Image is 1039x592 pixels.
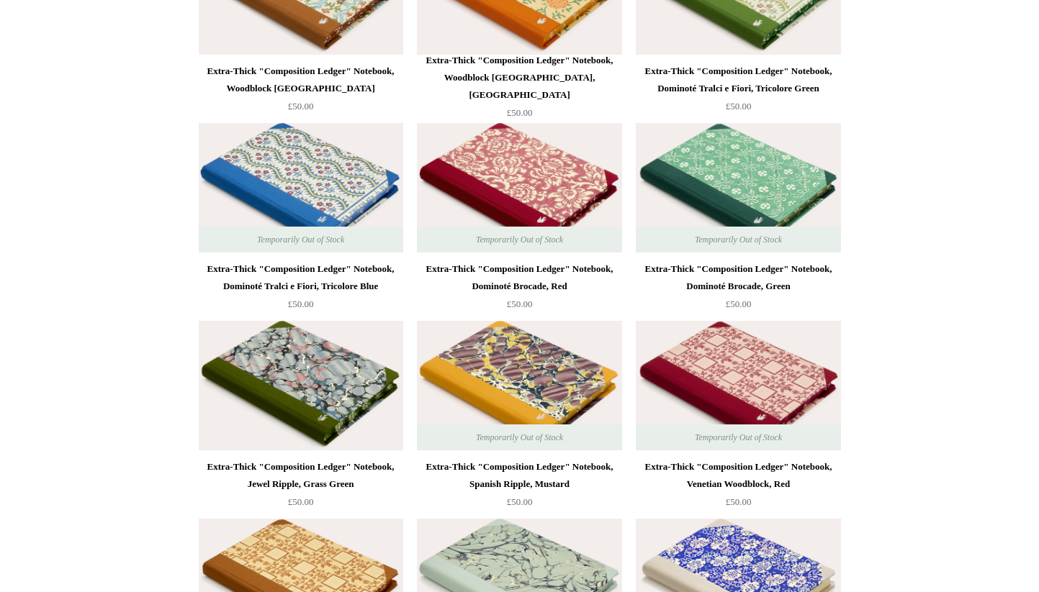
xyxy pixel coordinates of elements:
[417,321,621,450] img: Extra-Thick "Composition Ledger" Notebook, Spanish Ripple, Mustard
[417,260,621,319] a: Extra-Thick "Composition Ledger" Notebook, Dominoté Brocade, Red £50.00
[636,321,840,450] img: Extra-Thick "Composition Ledger" Notebook, Venetian Woodblock, Red
[199,123,403,252] a: Extra-Thick "Composition Ledger" Notebook, Dominoté Tralci e Fiori, Tricolore Blue Extra-Thick "C...
[680,227,796,252] span: Temporarily Out of Stock
[243,227,359,252] span: Temporarily Out of Stock
[288,101,314,111] span: £50.00
[199,123,403,252] img: Extra-Thick "Composition Ledger" Notebook, Dominoté Tralci e Fiori, Tricolore Blue
[726,101,752,111] span: £50.00
[462,424,577,450] span: Temporarily Out of Stock
[636,260,840,319] a: Extra-Thick "Composition Ledger" Notebook, Dominoté Brocade, Green £50.00
[636,123,840,252] img: Extra-Thick "Composition Ledger" Notebook, Dominoté Brocade, Green
[639,260,837,295] div: Extra-Thick "Composition Ledger" Notebook, Dominoté Brocade, Green
[420,52,618,104] div: Extra-Thick "Composition Ledger" Notebook, Woodblock [GEOGRAPHIC_DATA], [GEOGRAPHIC_DATA]
[507,496,533,507] span: £50.00
[417,123,621,252] a: Extra-Thick "Composition Ledger" Notebook, Dominoté Brocade, Red Extra-Thick "Composition Ledger"...
[636,458,840,517] a: Extra-Thick "Composition Ledger" Notebook, Venetian Woodblock, Red £50.00
[417,123,621,252] img: Extra-Thick "Composition Ledger" Notebook, Dominoté Brocade, Red
[462,227,577,252] span: Temporarily Out of Stock
[726,299,752,309] span: £50.00
[199,63,403,122] a: Extra-Thick "Composition Ledger" Notebook, Woodblock [GEOGRAPHIC_DATA] £50.00
[417,52,621,122] a: Extra-Thick "Composition Ledger" Notebook, Woodblock [GEOGRAPHIC_DATA], [GEOGRAPHIC_DATA] £50.00
[288,299,314,309] span: £50.00
[420,260,618,295] div: Extra-Thick "Composition Ledger" Notebook, Dominoté Brocade, Red
[726,496,752,507] span: £50.00
[680,424,796,450] span: Temporarily Out of Stock
[199,260,403,319] a: Extra-Thick "Composition Ledger" Notebook, Dominoté Tralci e Fiori, Tricolore Blue £50.00
[202,458,400,493] div: Extra-Thick "Composition Ledger" Notebook, Jewel Ripple, Grass Green
[288,496,314,507] span: £50.00
[199,321,403,450] a: Extra-Thick "Composition Ledger" Notebook, Jewel Ripple, Grass Green Extra-Thick "Composition Led...
[417,321,621,450] a: Extra-Thick "Composition Ledger" Notebook, Spanish Ripple, Mustard Extra-Thick "Composition Ledge...
[202,260,400,295] div: Extra-Thick "Composition Ledger" Notebook, Dominoté Tralci e Fiori, Tricolore Blue
[636,123,840,252] a: Extra-Thick "Composition Ledger" Notebook, Dominoté Brocade, Green Extra-Thick "Composition Ledge...
[199,321,403,450] img: Extra-Thick "Composition Ledger" Notebook, Jewel Ripple, Grass Green
[639,63,837,97] div: Extra-Thick "Composition Ledger" Notebook, Dominoté Tralci e Fiori, Tricolore Green
[636,321,840,450] a: Extra-Thick "Composition Ledger" Notebook, Venetian Woodblock, Red Extra-Thick "Composition Ledge...
[202,63,400,97] div: Extra-Thick "Composition Ledger" Notebook, Woodblock [GEOGRAPHIC_DATA]
[639,458,837,493] div: Extra-Thick "Composition Ledger" Notebook, Venetian Woodblock, Red
[417,458,621,517] a: Extra-Thick "Composition Ledger" Notebook, Spanish Ripple, Mustard £50.00
[507,107,533,118] span: £50.00
[636,63,840,122] a: Extra-Thick "Composition Ledger" Notebook, Dominoté Tralci e Fiori, Tricolore Green £50.00
[507,299,533,309] span: £50.00
[199,458,403,517] a: Extra-Thick "Composition Ledger" Notebook, Jewel Ripple, Grass Green £50.00
[420,458,618,493] div: Extra-Thick "Composition Ledger" Notebook, Spanish Ripple, Mustard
